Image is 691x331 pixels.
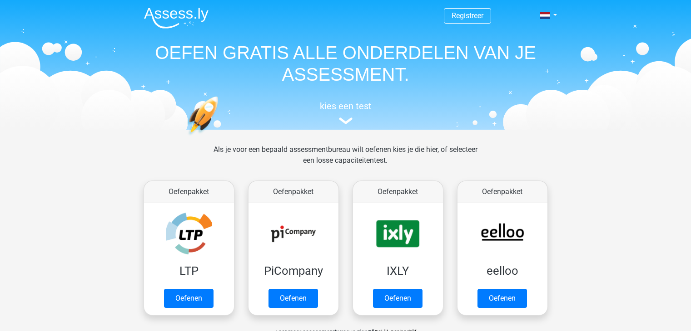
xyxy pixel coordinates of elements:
a: Oefenen [164,289,214,308]
img: oefenen [187,96,254,178]
img: assessment [339,117,353,124]
a: Oefenen [268,289,318,308]
a: kies een test [137,101,555,125]
a: Oefenen [477,289,527,308]
a: Oefenen [373,289,423,308]
div: Als je voor een bepaald assessmentbureau wilt oefenen kies je die hier, of selecteer een losse ca... [206,144,485,177]
h1: OEFEN GRATIS ALLE ONDERDELEN VAN JE ASSESSMENT. [137,42,555,85]
img: Assessly [144,7,209,29]
h5: kies een test [137,101,555,112]
a: Registreer [452,11,483,20]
